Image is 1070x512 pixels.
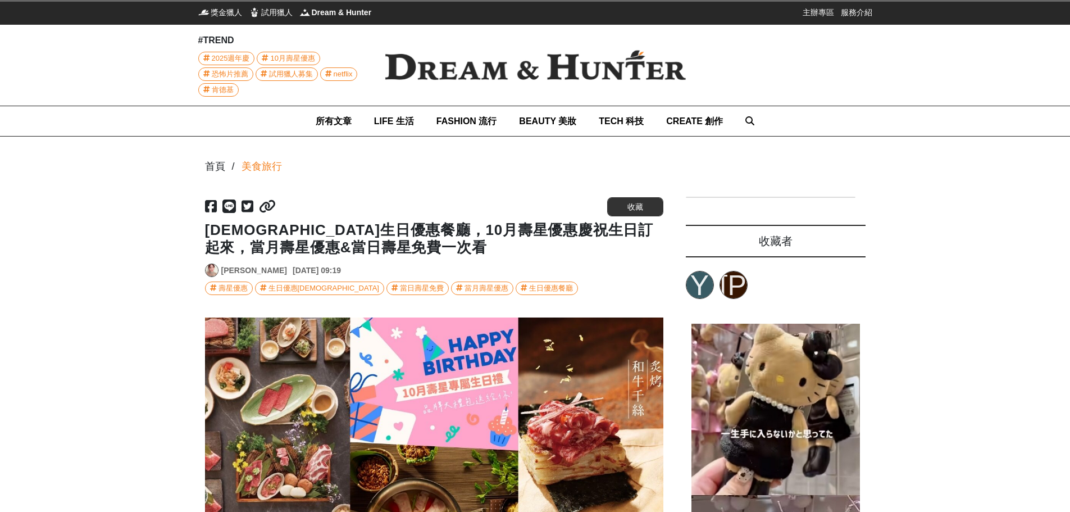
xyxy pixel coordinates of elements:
[212,52,250,65] span: 2025週年慶
[599,116,644,126] span: TECH 科技
[519,106,576,136] a: BEAUTY 美妝
[205,282,253,295] a: 壽星優惠
[205,221,663,256] h1: [DEMOGRAPHIC_DATA]生日優惠餐廳，10月壽星優惠慶祝生日訂起來，當月壽星優惠&當日壽星免費一次看
[198,52,255,65] a: 2025週年慶
[316,116,352,126] span: 所有文章
[386,282,449,295] a: 當日壽星免費
[400,282,444,294] div: 當日壽星免費
[686,271,714,299] a: Y
[367,32,704,98] img: Dream & Hunter
[299,7,372,18] a: Dream & HunterDream & Hunter
[232,159,235,174] div: /
[803,7,834,18] a: 主辦專區
[212,84,234,96] span: 肯德基
[666,116,723,126] span: CREATE 創作
[841,7,872,18] a: 服務介紹
[316,106,352,136] a: 所有文章
[436,116,497,126] span: FASHION 流行
[205,264,218,277] a: Avatar
[720,271,748,299] a: [PERSON_NAME]
[436,106,497,136] a: FASHION 流行
[268,282,379,294] div: 生日優惠[DEMOGRAPHIC_DATA]
[759,235,793,247] span: 收藏者
[270,52,315,65] span: 10月壽星優惠
[198,34,367,47] div: #TREND
[312,7,372,18] span: Dream & Hunter
[198,83,239,97] a: 肯德基
[211,7,242,18] span: 獎金獵人
[666,106,723,136] a: CREATE 創作
[255,282,384,295] a: 生日優惠[DEMOGRAPHIC_DATA]
[198,67,253,81] a: 恐怖片推薦
[249,7,293,18] a: 試用獵人試用獵人
[519,116,576,126] span: BEAUTY 美妝
[293,265,341,277] div: [DATE] 09:19
[218,282,248,294] div: 壽星優惠
[299,7,311,18] img: Dream & Hunter
[334,68,353,80] span: netflix
[451,282,513,295] a: 當月壽星優惠
[206,264,218,277] img: Avatar
[320,67,358,81] a: netflix
[212,68,248,80] span: 恐怖片推薦
[374,116,414,126] span: LIFE 生活
[516,282,578,295] a: 生日優惠餐廳
[198,7,242,18] a: 獎金獵人獎金獵人
[256,67,318,81] a: 試用獵人募集
[269,68,313,80] span: 試用獵人募集
[205,159,225,174] div: 首頁
[607,197,663,216] button: 收藏
[374,106,414,136] a: LIFE 生活
[465,282,508,294] div: 當月壽星優惠
[221,265,287,277] a: [PERSON_NAME]
[261,7,293,18] span: 試用獵人
[257,52,320,65] a: 10月壽星優惠
[249,7,260,18] img: 試用獵人
[529,282,573,294] div: 生日優惠餐廳
[599,106,644,136] a: TECH 科技
[242,159,282,174] a: 美食旅行
[198,7,210,18] img: 獎金獵人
